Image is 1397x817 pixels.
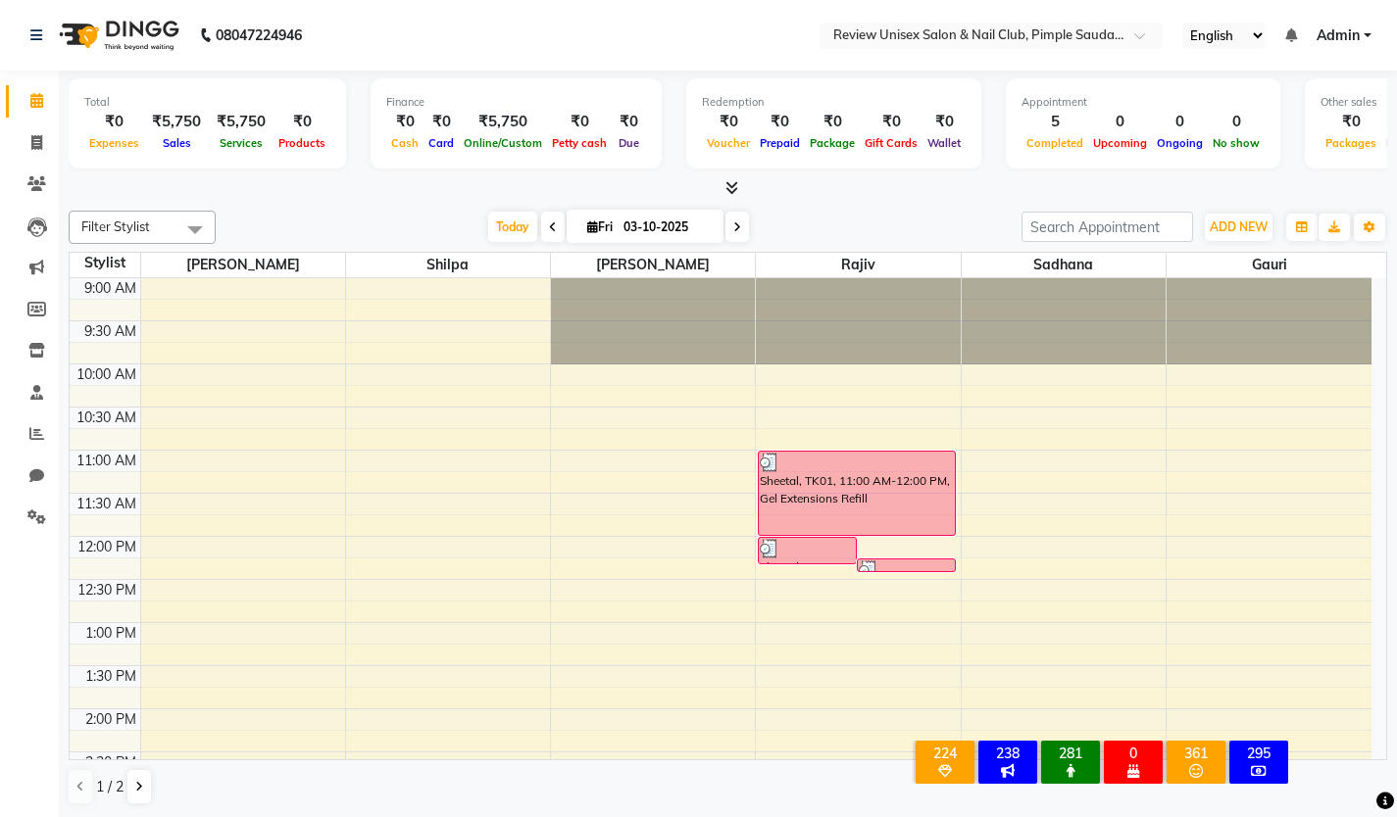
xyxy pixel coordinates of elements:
div: 224 [920,745,971,762]
div: 9:30 AM [80,321,140,342]
span: Ongoing [1152,136,1208,150]
div: 0 [1088,111,1152,133]
div: 1:00 PM [81,623,140,644]
span: Completed [1022,136,1088,150]
div: ₹0 [755,111,805,133]
div: 10:30 AM [73,408,140,428]
div: 12:00 PM [74,537,140,557]
span: Due [614,136,644,150]
span: No show [1208,136,1265,150]
div: Sheetal, TK01, 11:00 AM-12:00 PM, Gel Extensions Refill [759,452,954,535]
div: ₹0 [805,111,860,133]
div: ₹0 [923,111,966,133]
div: 9:00 AM [80,278,140,299]
div: 0 [1208,111,1265,133]
span: Gift Cards [860,136,923,150]
div: ₹5,750 [459,111,547,133]
span: Petty cash [547,136,612,150]
span: Card [424,136,459,150]
span: Gauri [1167,253,1372,277]
div: 11:30 AM [73,494,140,514]
div: 295 [1233,745,1284,762]
span: Cash [386,136,424,150]
span: Upcoming [1088,136,1152,150]
div: 1:30 PM [81,666,140,687]
span: Wallet [923,136,966,150]
span: Package [805,136,860,150]
span: Online/Custom [459,136,547,150]
span: [PERSON_NAME] [141,253,345,277]
span: Filter Stylist [81,218,150,234]
div: 12:30 PM [74,580,140,601]
div: ₹0 [84,111,144,133]
span: Admin [1317,25,1360,46]
div: 10:00 AM [73,364,140,385]
div: ₹0 [386,111,424,133]
span: ADD NEW [1210,219,1268,234]
span: 1 / 2 [96,777,124,797]
div: ₹0 [1321,111,1381,133]
img: logo [50,8,184,63]
div: 0 [1108,745,1159,762]
span: Prepaid [755,136,805,150]
span: Sadhana [962,253,1166,277]
div: ₹0 [860,111,923,133]
span: Expenses [84,136,144,150]
button: ADD NEW [1205,214,1272,241]
div: 238 [982,745,1033,762]
div: ₹0 [424,111,459,133]
input: 2025-10-03 [618,213,716,242]
div: 2:00 PM [81,709,140,730]
div: Stylist [70,253,140,273]
div: ₹0 [274,111,330,133]
div: Sheetal, TK01, 12:15 PM-12:23 PM, Nail Arts Per Finger - Falling Glitter [858,559,955,571]
div: ₹0 [612,111,646,133]
div: ₹0 [547,111,612,133]
span: [PERSON_NAME] [551,253,755,277]
span: Rajiv [756,253,960,277]
div: 2:30 PM [81,752,140,773]
div: Total [84,94,330,111]
span: Shilpa [346,253,550,277]
span: Services [215,136,268,150]
span: Products [274,136,330,150]
b: 08047224946 [216,8,302,63]
span: Today [488,212,537,242]
div: Finance [386,94,646,111]
div: Redemption [702,94,966,111]
div: ₹5,750 [209,111,274,133]
div: 11:00 AM [73,451,140,471]
span: Voucher [702,136,755,150]
span: Fri [582,219,618,234]
div: ₹0 [702,111,755,133]
input: Search Appointment [1022,212,1193,242]
div: Appointment [1022,94,1265,111]
span: Sales [158,136,196,150]
div: 5 [1022,111,1088,133]
div: 361 [1171,745,1222,762]
div: Sheetal, TK01, 12:00 PM-12:20 PM, Single Nail Repair [759,538,856,563]
div: 281 [1045,745,1096,762]
span: Packages [1321,136,1381,150]
div: ₹5,750 [144,111,209,133]
div: 0 [1152,111,1208,133]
